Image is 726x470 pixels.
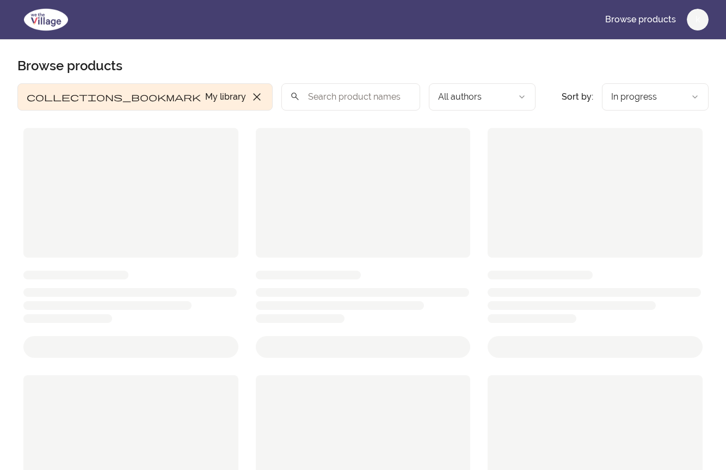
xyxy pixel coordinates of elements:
[27,90,201,103] span: collections_bookmark
[596,7,709,33] nav: Main
[562,91,593,102] span: Sort by:
[17,7,75,33] img: We The Village logo
[290,89,300,104] span: search
[596,7,685,33] a: Browse products
[281,83,420,111] input: Search product names
[429,83,536,111] button: Filter by author
[602,83,709,111] button: Product sort options
[687,9,709,30] button: k
[17,83,273,111] button: Filter by My library
[17,57,122,75] h1: Browse products
[250,90,263,103] span: close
